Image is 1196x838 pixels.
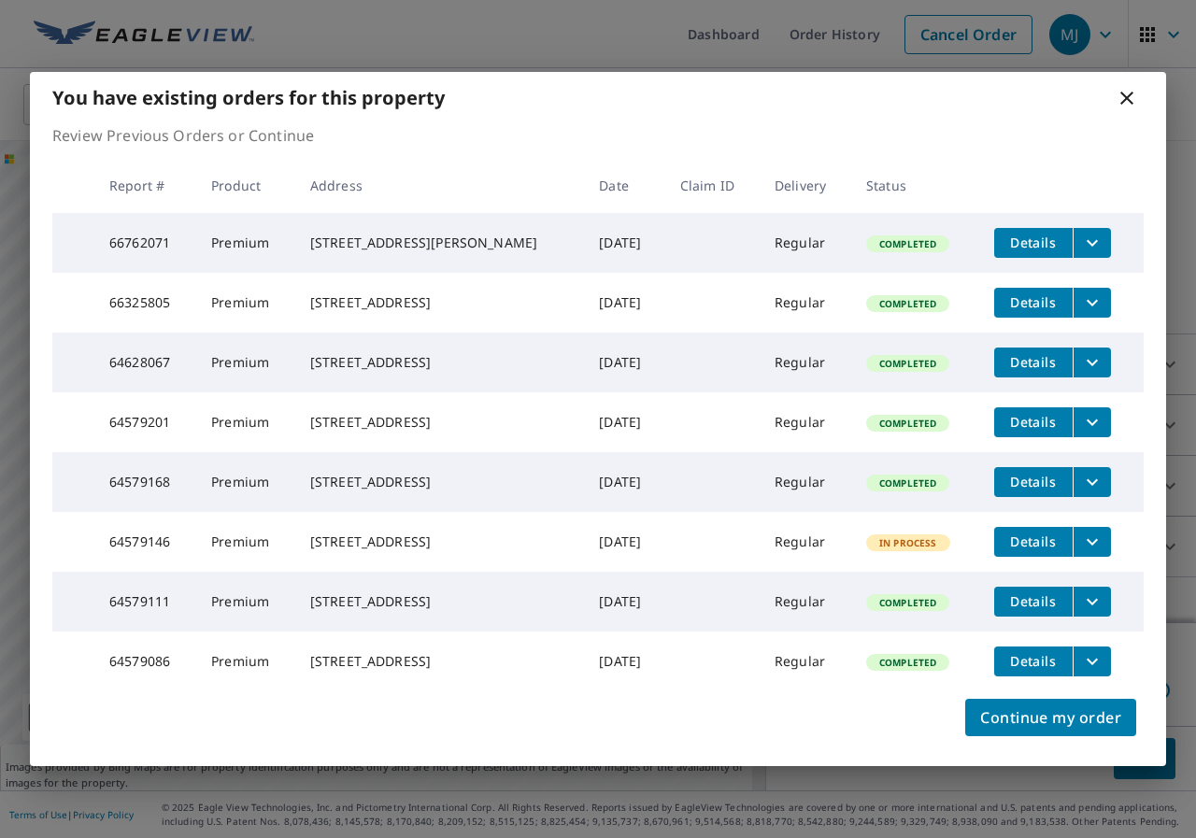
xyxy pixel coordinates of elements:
span: Details [1005,234,1061,251]
td: Premium [196,392,295,452]
button: detailsBtn-64579168 [994,467,1073,497]
th: Claim ID [665,158,760,213]
div: [STREET_ADDRESS] [310,353,569,372]
td: Premium [196,452,295,512]
button: detailsBtn-64579201 [994,407,1073,437]
span: Completed [868,297,947,310]
td: [DATE] [584,452,664,512]
td: [DATE] [584,273,664,333]
span: Details [1005,473,1061,490]
span: Completed [868,237,947,250]
th: Status [851,158,979,213]
button: filesDropdownBtn-64579201 [1073,407,1111,437]
td: 64579168 [94,452,196,512]
span: Completed [868,357,947,370]
button: filesDropdownBtn-64628067 [1073,348,1111,377]
button: filesDropdownBtn-66762071 [1073,228,1111,258]
td: Regular [760,333,851,392]
td: 64579146 [94,512,196,572]
td: [DATE] [584,512,664,572]
td: Premium [196,273,295,333]
td: 64579111 [94,572,196,632]
button: detailsBtn-66762071 [994,228,1073,258]
td: Regular [760,273,851,333]
td: Premium [196,213,295,273]
button: detailsBtn-64579111 [994,587,1073,617]
td: Premium [196,632,295,691]
span: Continue my order [980,704,1121,731]
span: Details [1005,293,1061,311]
b: You have existing orders for this property [52,85,445,110]
th: Delivery [760,158,851,213]
button: detailsBtn-64579146 [994,527,1073,557]
div: [STREET_ADDRESS] [310,473,569,491]
td: 64579201 [94,392,196,452]
td: 64628067 [94,333,196,392]
button: filesDropdownBtn-64579111 [1073,587,1111,617]
td: Regular [760,632,851,691]
span: Details [1005,353,1061,371]
button: filesDropdownBtn-64579086 [1073,646,1111,676]
td: Regular [760,452,851,512]
div: [STREET_ADDRESS] [310,293,569,312]
td: 66762071 [94,213,196,273]
td: Premium [196,572,295,632]
button: filesDropdownBtn-64579146 [1073,527,1111,557]
button: filesDropdownBtn-64579168 [1073,467,1111,497]
div: [STREET_ADDRESS][PERSON_NAME] [310,234,569,252]
div: [STREET_ADDRESS] [310,592,569,611]
button: detailsBtn-64579086 [994,646,1073,676]
p: Review Previous Orders or Continue [52,124,1144,147]
div: [STREET_ADDRESS] [310,652,569,671]
button: Continue my order [965,699,1136,736]
td: [DATE] [584,333,664,392]
div: [STREET_ADDRESS] [310,533,569,551]
button: detailsBtn-66325805 [994,288,1073,318]
td: Regular [760,512,851,572]
span: Details [1005,652,1061,670]
span: Completed [868,656,947,669]
span: Completed [868,417,947,430]
span: Details [1005,413,1061,431]
td: Premium [196,333,295,392]
td: 66325805 [94,273,196,333]
td: [DATE] [584,392,664,452]
button: filesDropdownBtn-66325805 [1073,288,1111,318]
th: Address [295,158,584,213]
span: Details [1005,533,1061,550]
td: Regular [760,572,851,632]
td: [DATE] [584,632,664,691]
button: detailsBtn-64628067 [994,348,1073,377]
td: [DATE] [584,213,664,273]
div: [STREET_ADDRESS] [310,413,569,432]
span: In Process [868,536,948,549]
td: [DATE] [584,572,664,632]
td: Premium [196,512,295,572]
th: Report # [94,158,196,213]
th: Product [196,158,295,213]
th: Date [584,158,664,213]
td: Regular [760,213,851,273]
span: Completed [868,476,947,490]
td: 64579086 [94,632,196,691]
span: Details [1005,592,1061,610]
td: Regular [760,392,851,452]
span: Completed [868,596,947,609]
